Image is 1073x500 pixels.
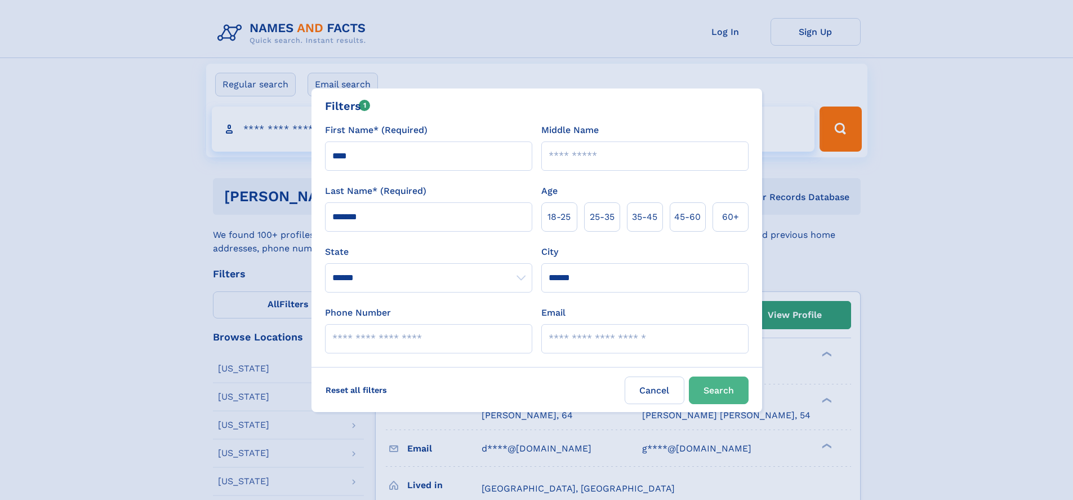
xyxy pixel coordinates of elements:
button: Search [689,377,749,404]
label: Reset all filters [318,377,394,404]
label: Cancel [625,377,684,404]
span: 60+ [722,210,739,224]
label: First Name* (Required) [325,123,428,137]
label: Middle Name [541,123,599,137]
span: 35‑45 [632,210,657,224]
label: Age [541,184,558,198]
span: 45‑60 [674,210,701,224]
div: Filters [325,98,371,114]
label: Last Name* (Required) [325,184,426,198]
label: Phone Number [325,306,391,320]
label: Email [541,306,566,320]
label: State [325,245,532,259]
span: 25‑35 [590,210,615,224]
span: 18‑25 [547,210,571,224]
label: City [541,245,558,259]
